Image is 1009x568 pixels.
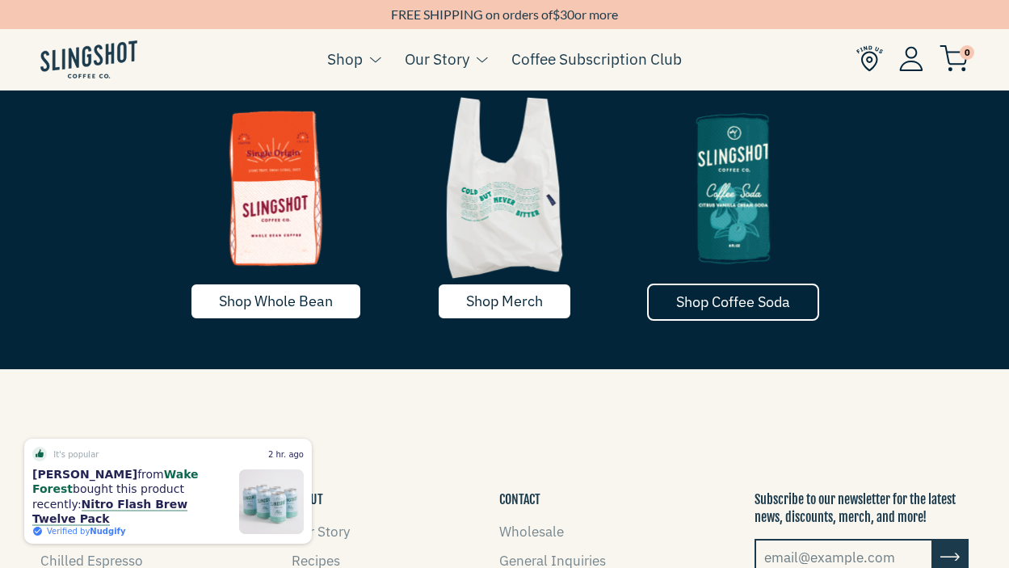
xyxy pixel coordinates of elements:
span: 0 [960,45,974,60]
a: Wholesale [499,523,564,541]
button: CONTACT [499,490,540,508]
a: Shop Whole Bean [190,283,362,320]
a: Our Story [292,523,350,541]
img: cart [940,45,969,72]
span: Shop Whole Bean [219,292,333,310]
img: Account [899,46,923,71]
a: Coffee Subscription Club [511,47,682,71]
img: Find Us [856,45,883,72]
img: Whole Bean Coffee [162,93,390,284]
span: $ [553,6,560,22]
a: Shop [327,47,363,71]
a: Our Story [405,47,469,71]
p: Subscribe to our newsletter for the latest news, discounts, merch, and more! [755,490,969,527]
a: Shop Merch [437,283,572,320]
span: 30 [560,6,574,22]
span: Shop Merch [466,292,543,310]
span: Shop Coffee Soda [676,292,790,311]
img: Merch [390,93,619,284]
img: Coffee Soda [619,93,847,284]
a: Shop Coffee Soda [647,284,819,321]
a: 0 [940,49,969,69]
